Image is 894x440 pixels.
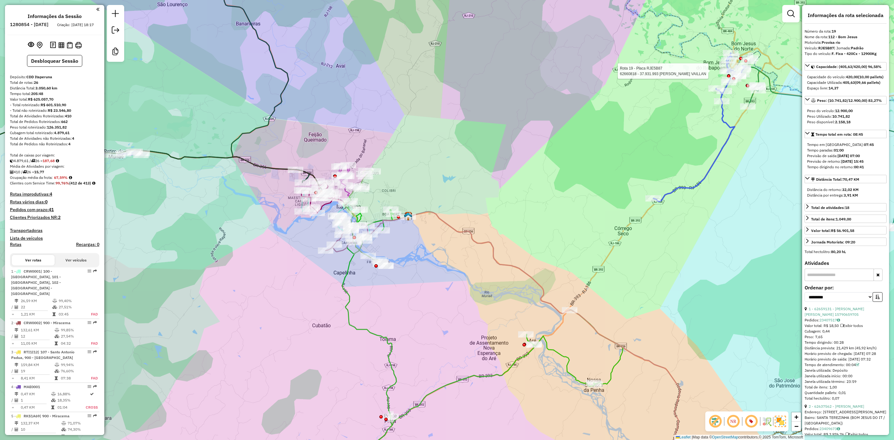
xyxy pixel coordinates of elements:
[805,306,864,317] a: 1 - 62659131 - [PERSON_NAME] [PERSON_NAME] 15790659705
[843,80,855,85] strong: 405,63
[58,311,84,317] td: 03:45
[20,333,54,339] td: 12
[10,119,99,125] div: Total de Pedidos Roteirizados:
[805,203,887,211] a: Total de atividades:18
[24,350,38,354] span: RTI1I12
[805,34,887,40] div: Nome da rota:
[10,80,99,85] div: Total de rotas:
[11,368,14,374] td: /
[93,350,97,354] em: Rota exportada
[816,64,882,69] span: Capacidade: (405,63/420,00) 96,58%
[805,238,887,246] a: Jornada Motorista: 09:20
[805,362,887,368] div: Tempo de atendimento: 00:04
[811,216,851,222] div: Total de itens:
[88,321,91,324] em: Opções
[11,304,14,310] td: /
[692,435,693,439] span: |
[54,130,70,135] strong: 4.879,61
[51,406,54,409] i: Tempo total em rota
[10,175,53,180] span: Ocupação média da frota:
[674,435,805,440] div: Map data © contributors,© 2025 TomTom, Microsoft
[27,40,35,50] button: Exibir sessão original
[61,435,65,438] i: Tempo total em rota
[807,85,884,91] div: Espaço livre:
[856,362,859,367] a: Com service time
[55,255,97,265] button: Ver veículos
[10,159,14,163] i: Cubagem total roteirizado
[65,114,71,118] strong: 410
[11,384,40,389] span: 4 -
[51,398,56,402] i: % de utilização da cubagem
[842,187,859,192] strong: 32,02 KM
[404,212,413,220] img: CDD Itaperuna
[20,362,54,368] td: 159,84 KM
[10,108,99,113] div: - Total não roteirizado:
[10,236,99,241] h4: Lista de veículos
[15,392,18,396] i: Distância Total
[805,379,887,384] div: Janela utilizada término: 23:59
[76,242,99,247] h4: Recargas: 0
[55,22,96,28] div: Criação: [DATE] 18:17
[10,102,99,108] div: - Total roteirizado:
[805,368,887,373] div: Janela utilizada: Depósito
[819,426,840,431] a: 23409673
[61,119,68,124] strong: 662
[20,420,61,426] td: 132,37 KM
[85,404,98,411] td: Cross
[35,40,44,50] button: Centralizar mapa no depósito ou ponto de apoio
[52,312,56,316] i: Tempo total em rota
[15,334,18,338] i: Total de Atividades
[54,175,68,180] strong: 67,59%
[846,75,858,79] strong: 420,00
[805,396,887,401] div: Total hectolitro: 0,07
[805,184,887,201] div: Distância Total:70,47 KM
[11,397,14,403] td: /
[805,51,887,57] div: Tipo do veículo:
[15,421,18,425] i: Distância Total
[846,432,868,437] span: Exibir todos
[817,98,882,103] span: Peso: (10.741,82/12.900,00) 83,27%
[843,177,859,182] span: 70,47 KM
[807,74,884,80] div: Capacidade do veículo:
[829,86,838,90] strong: 14,37
[805,340,887,345] div: Tempo dirigindo: 00:28
[96,6,99,13] a: Clique aqui para minimizar o painel
[831,228,854,233] strong: R$ 56.901,58
[404,213,412,221] img: UDC Zumpy Itaperuna
[805,329,830,333] span: Cubagem: 0,44
[805,226,887,234] a: Valor total:R$ 56.901,58
[10,207,54,212] h4: Pedidos com prazo:
[805,323,887,329] div: Valor total: R$ 18,50
[805,351,887,356] div: Horário previsto de chegada: [DATE] 07:28
[93,385,97,388] em: Rota exportada
[69,181,91,185] strong: (412 de 413)
[726,414,741,429] span: Ocultar NR
[55,342,58,345] i: Tempo total em rota
[807,108,853,113] span: Peso do veículo:
[88,414,91,418] em: Opções
[805,317,887,323] div: Pedidos:
[837,427,840,431] i: Observações
[11,269,61,296] span: 1 -
[61,368,85,374] td: 76,60%
[40,414,70,418] span: | 900 - Miracema
[15,428,18,431] i: Total de Atividades
[805,384,887,390] div: Total de itens: 1,00
[840,323,863,328] span: Exibir todos
[785,7,797,20] a: Exibir filtros
[805,62,887,70] a: Capacidade: (405,63/420,00) 96,58%
[34,80,38,85] strong: 26
[11,350,74,360] span: 3 -
[24,320,41,325] span: CRW0002
[805,139,887,172] div: Tempo total em rota: 08:45
[10,74,99,80] div: Depósito:
[855,80,880,85] strong: (09,66 pallets)
[836,217,851,221] strong: 1.049,00
[10,228,99,233] h4: Transportadoras
[835,108,853,113] strong: 12.900,00
[818,46,834,50] strong: RJE5B87
[56,181,69,185] strong: 99,76%
[832,51,877,56] strong: F. Fixa - 420Cx - 12900Kg
[20,397,51,403] td: 1
[93,321,97,324] em: Rota exportada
